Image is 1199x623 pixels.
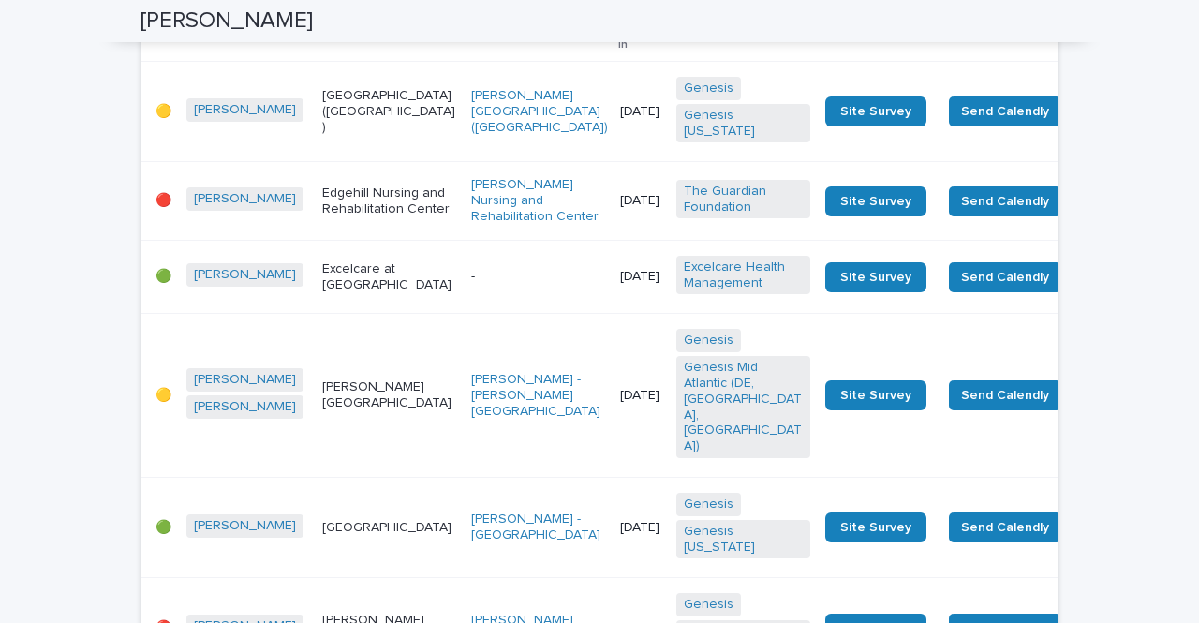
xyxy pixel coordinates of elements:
[471,512,605,543] a: [PERSON_NAME] - [GEOGRAPHIC_DATA]
[684,333,733,349] a: Genesis
[840,195,911,208] span: Site Survey
[961,192,1049,211] span: Send Calendly
[620,193,661,209] p: [DATE]
[961,386,1049,405] span: Send Calendly
[961,102,1049,121] span: Send Calendly
[684,260,803,291] a: Excelcare Health Management
[155,269,171,285] p: 🟢
[322,261,456,293] p: Excelcare at [GEOGRAPHIC_DATA]
[194,399,296,415] a: [PERSON_NAME]
[949,96,1061,126] button: Send Calendly
[949,380,1061,410] button: Send Calendly
[155,104,171,120] p: 🟡
[620,520,661,536] p: [DATE]
[471,177,605,224] a: [PERSON_NAME] Nursing and Rehabilitation Center
[155,193,171,209] p: 🔴
[825,262,926,292] a: Site Survey
[840,271,911,284] span: Site Survey
[471,269,605,285] p: -
[155,520,171,536] p: 🟢
[620,269,661,285] p: [DATE]
[684,108,803,140] a: Genesis [US_STATE]
[194,267,296,283] a: [PERSON_NAME]
[840,105,911,118] span: Site Survey
[825,96,926,126] a: Site Survey
[620,104,661,120] p: [DATE]
[684,497,733,512] a: Genesis
[141,7,313,35] h2: [PERSON_NAME]
[194,102,296,118] a: [PERSON_NAME]
[620,388,661,404] p: [DATE]
[684,360,803,454] a: Genesis Mid Atlantic (DE, [GEOGRAPHIC_DATA], [GEOGRAPHIC_DATA])
[322,520,456,536] p: [GEOGRAPHIC_DATA]
[194,518,296,534] a: [PERSON_NAME]
[949,262,1061,292] button: Send Calendly
[684,81,733,96] a: Genesis
[322,185,456,217] p: Edgehill Nursing and Rehabilitation Center
[825,512,926,542] a: Site Survey
[194,372,296,388] a: [PERSON_NAME]
[684,597,733,613] a: Genesis
[684,524,803,556] a: Genesis [US_STATE]
[194,191,296,207] a: [PERSON_NAME]
[825,186,926,216] a: Site Survey
[840,389,911,402] span: Site Survey
[949,512,1061,542] button: Send Calendly
[322,88,456,135] p: [GEOGRAPHIC_DATA] ([GEOGRAPHIC_DATA])
[961,518,1049,537] span: Send Calendly
[825,380,926,410] a: Site Survey
[471,372,605,419] a: [PERSON_NAME] - [PERSON_NAME][GEOGRAPHIC_DATA]
[322,379,456,411] p: [PERSON_NAME][GEOGRAPHIC_DATA]
[961,268,1049,287] span: Send Calendly
[840,521,911,534] span: Site Survey
[684,184,803,215] a: The Guardian Foundation
[471,88,608,135] a: [PERSON_NAME] - [GEOGRAPHIC_DATA] ([GEOGRAPHIC_DATA])
[155,388,171,404] p: 🟡
[949,186,1061,216] button: Send Calendly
